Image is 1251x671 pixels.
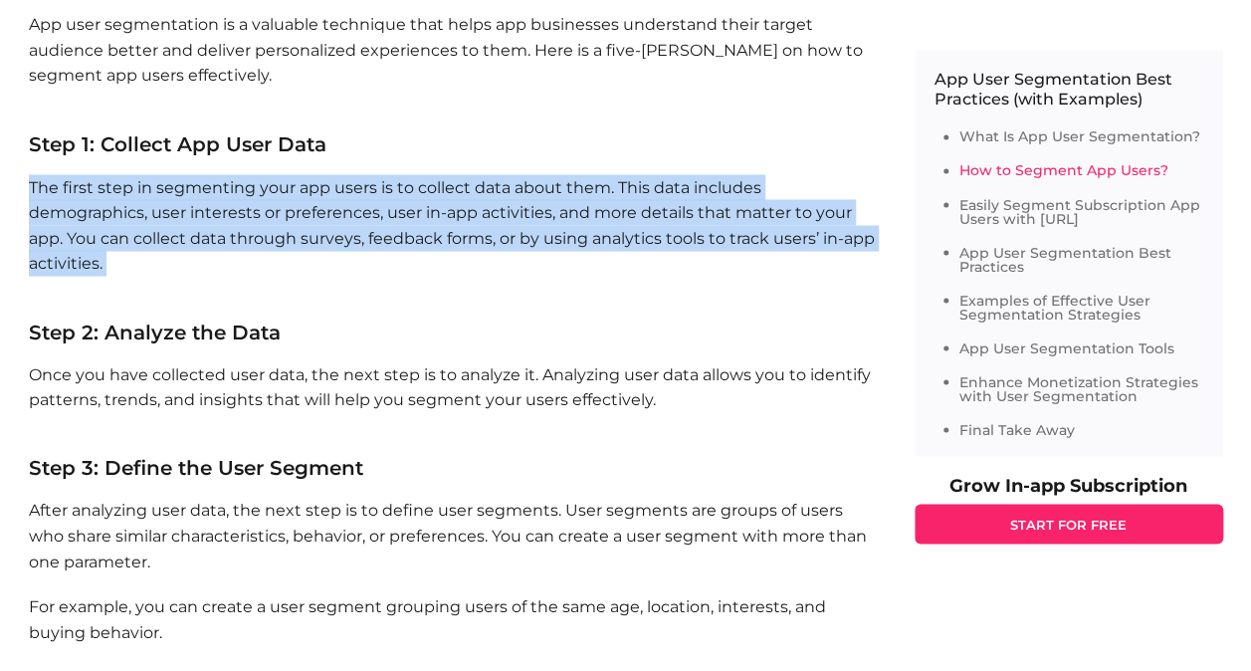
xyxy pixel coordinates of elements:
[959,195,1200,227] a: Easily Segment Subscription App Users with [URL]
[29,593,875,644] p: For example, you can create a user segment grouping users of the same age, location, interests, a...
[915,504,1223,544] a: START FOR FREE
[29,322,875,341] h3: Step 2: Analyze the Data
[29,457,875,477] h3: Step 3: Define the User Segment
[959,161,1168,179] a: How to Segment App Users?
[959,338,1174,356] a: App User Segmentation Tools
[959,291,1150,323] a: Examples of Effective User Segmentation Strategies
[29,12,875,113] p: App user segmentation is a valuable technique that helps app businesses understand their target a...
[959,372,1198,404] a: Enhance Monetization Strategies with User Segmentation
[959,127,1200,145] a: What Is App User Segmentation?
[29,361,875,438] p: Once you have collected user data, the next step is to analyze it. Analyzing user data allows you...
[29,497,875,573] p: After analyzing user data, the next step is to define user segments. User segments are groups of ...
[935,70,1203,110] p: App User Segmentation Best Practices (with Examples)
[959,243,1171,275] a: App User Segmentation Best Practices
[29,134,875,154] h3: Step 1: Collect App User Data
[915,476,1223,494] p: Grow In-app Subscription
[29,174,875,302] p: The first step in segmenting your app users is to collect data about them. This data includes dem...
[959,420,1075,438] a: Final Take Away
